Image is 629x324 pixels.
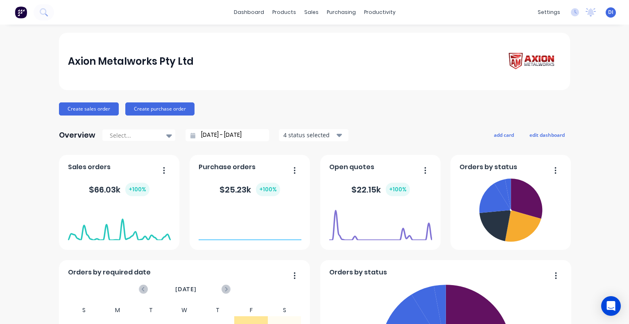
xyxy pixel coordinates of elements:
[386,183,410,196] div: + 100 %
[459,162,517,172] span: Orders by status
[279,129,348,141] button: 4 status selected
[68,304,101,316] div: S
[175,285,197,294] span: [DATE]
[230,6,268,18] a: dashboard
[601,296,621,316] div: Open Intercom Messenger
[59,102,119,116] button: Create sales order
[234,304,268,316] div: F
[59,127,95,143] div: Overview
[329,162,374,172] span: Open quotes
[201,304,235,316] div: T
[219,183,280,196] div: $ 25.23k
[489,129,519,140] button: add card
[504,50,561,73] img: Axion Metalworks Pty Ltd
[101,304,134,316] div: M
[323,6,360,18] div: purchasing
[256,183,280,196] div: + 100 %
[15,6,27,18] img: Factory
[134,304,168,316] div: T
[534,6,564,18] div: settings
[68,53,194,70] div: Axion Metalworks Pty Ltd
[283,131,335,139] div: 4 status selected
[167,304,201,316] div: W
[125,102,195,116] button: Create purchase order
[268,304,301,316] div: S
[125,183,149,196] div: + 100 %
[360,6,400,18] div: productivity
[300,6,323,18] div: sales
[199,162,256,172] span: Purchase orders
[268,6,300,18] div: products
[68,162,111,172] span: Sales orders
[89,183,149,196] div: $ 66.03k
[524,129,570,140] button: edit dashboard
[351,183,410,196] div: $ 22.15k
[608,9,613,16] span: DI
